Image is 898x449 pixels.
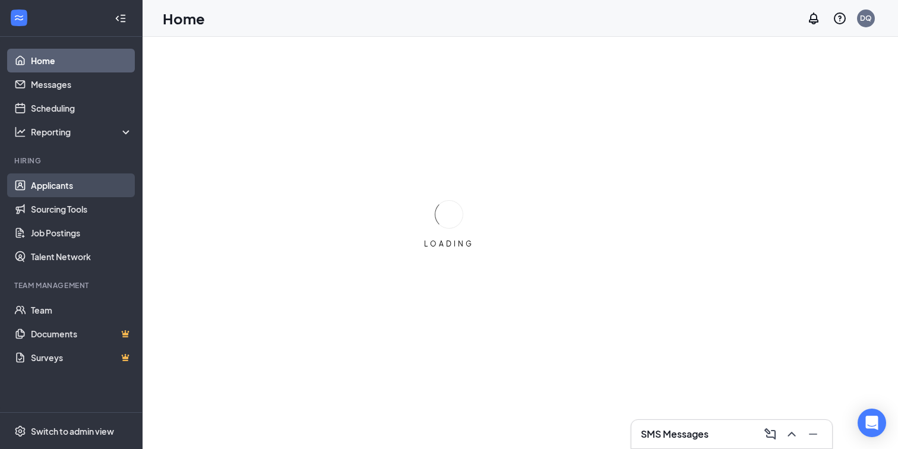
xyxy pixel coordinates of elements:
a: Messages [31,72,132,96]
button: ComposeMessage [761,425,780,444]
div: LOADING [419,239,479,249]
div: DQ [860,13,872,23]
a: Job Postings [31,221,132,245]
svg: Minimize [806,427,820,441]
button: ChevronUp [782,425,801,444]
h1: Home [163,8,205,29]
div: Team Management [14,280,130,290]
h3: SMS Messages [641,428,709,441]
div: Reporting [31,126,133,138]
a: Applicants [31,173,132,197]
button: Minimize [804,425,823,444]
div: Open Intercom Messenger [858,409,886,437]
a: Talent Network [31,245,132,268]
svg: QuestionInfo [833,11,847,26]
svg: ChevronUp [785,427,799,441]
a: Scheduling [31,96,132,120]
a: SurveysCrown [31,346,132,369]
a: Home [31,49,132,72]
svg: WorkstreamLogo [13,12,25,24]
div: Switch to admin view [31,425,114,437]
svg: Settings [14,425,26,437]
svg: Analysis [14,126,26,138]
svg: Collapse [115,12,127,24]
svg: ComposeMessage [763,427,777,441]
a: DocumentsCrown [31,322,132,346]
a: Team [31,298,132,322]
svg: Notifications [807,11,821,26]
div: Hiring [14,156,130,166]
a: Sourcing Tools [31,197,132,221]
